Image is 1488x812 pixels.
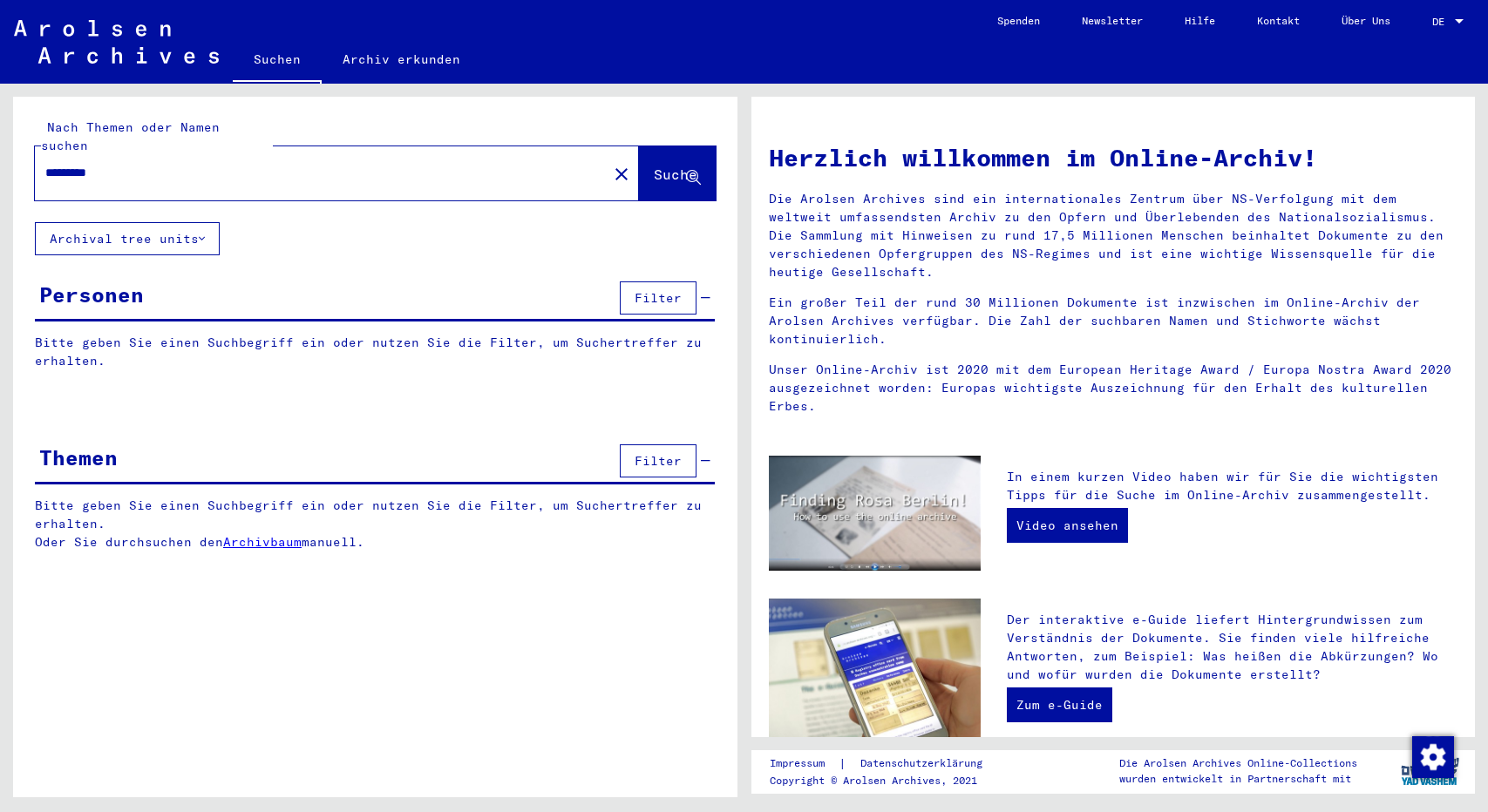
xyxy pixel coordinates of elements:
[233,38,322,84] a: Suchen
[611,164,632,185] mat-icon: close
[604,156,639,191] button: Clear
[322,38,481,80] a: Archiv erkunden
[35,497,716,551] p: Bitte geben Sie einen Suchbegriff ein oder nutzen Sie die Filter, um Suchertreffer zu erhalten. O...
[769,599,981,741] img: eguide.jpg
[1432,16,1451,28] span: DE
[39,279,144,310] div: Personen
[635,290,682,306] span: Filter
[14,20,219,64] img: Arolsen_neg.svg
[770,773,1003,788] p: Copyright © Arolsen Archives, 2021
[35,334,715,370] p: Bitte geben Sie einen Suchbegriff ein oder nutzen Sie die Filter, um Suchertreffer zu erhalten.
[1007,687,1112,722] a: Zum e-Guide
[1119,755,1357,771] p: Die Arolsen Archives Online-Collections
[639,146,716,200] button: Suche
[620,281,696,315] button: Filter
[635,453,682,469] span: Filter
[1007,611,1457,684] p: Der interaktive e-Guide liefert Hintergrundwissen zum Verständnis der Dokumente. Sie finden viele...
[620,444,696,477] button: Filter
[769,361,1458,416] p: Unser Online-Archiv ist 2020 mit dem European Heritage Award / Europa Nostra Award 2020 ausgezeic...
[769,139,1458,176] h1: Herzlich willkommen im Online-Archiv!
[39,442,118,473] div: Themen
[654,166,697,183] span: Suche
[769,190,1458,281] p: Die Arolsen Archives sind ein internationales Zentrum über NS-Verfolgung mit dem weltweit umfasse...
[1007,468,1457,504] p: In einem kurzen Video haben wir für Sie die wichtigsten Tipps für die Suche im Online-Archiv zusa...
[1397,749,1463,793] img: yv_logo.png
[770,754,839,773] a: Impressum
[41,119,220,153] mat-label: Nach Themen oder Namen suchen
[846,754,1003,773] a: Datenschutzerklärung
[769,456,981,571] img: video.jpg
[1412,736,1454,778] img: Zustimmung ändern
[1119,771,1357,787] p: wurden entwickelt in Partnerschaft mit
[1411,735,1453,777] div: Zustimmung ändern
[1007,508,1128,543] a: Video ansehen
[223,534,302,550] a: Archivbaum
[35,222,220,255] button: Archival tree units
[769,294,1458,348] p: Ein großer Teil der rund 30 Millionen Dokumente ist inzwischen im Online-Archiv der Arolsen Archi...
[770,754,1003,773] div: |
